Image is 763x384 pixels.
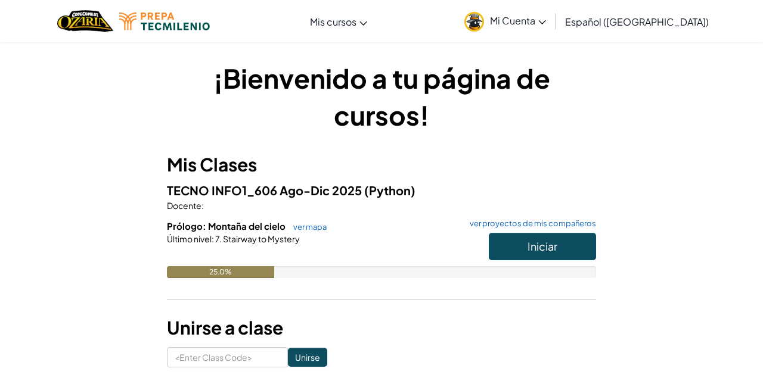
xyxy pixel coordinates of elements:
[57,9,113,33] img: Home
[464,220,596,227] a: ver proyectos de mis compañeros
[565,15,709,28] span: Español ([GEOGRAPHIC_DATA])
[167,233,212,244] span: Último nivel
[167,60,596,133] h1: ¡Bienvenido a tu página de cursos!
[167,220,287,232] span: Prólogo: Montaña del cielo
[167,151,596,178] h3: Mis Clases
[490,14,546,27] span: Mi Cuenta
[119,13,210,30] img: Tecmilenio logo
[167,266,274,278] div: 25.0%
[214,233,222,244] span: 7.
[222,233,300,244] span: Stairway to Mystery
[167,347,288,367] input: <Enter Class Code>
[167,183,364,198] span: TECNO INFO1_606 Ago-Dic 2025
[464,12,484,32] img: avatar
[489,233,596,260] button: Iniciar
[288,348,327,367] input: Unirse
[212,233,214,244] span: :
[201,200,204,211] span: :
[304,5,373,38] a: Mis cursos
[167,314,596,341] h3: Unirse a clase
[559,5,715,38] a: Español ([GEOGRAPHIC_DATA])
[167,200,201,211] span: Docente
[310,15,356,28] span: Mis cursos
[528,239,557,253] span: Iniciar
[364,183,415,198] span: (Python)
[287,222,327,232] a: ver mapa
[458,2,552,40] a: Mi Cuenta
[57,9,113,33] a: Ozaria by CodeCombat logo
